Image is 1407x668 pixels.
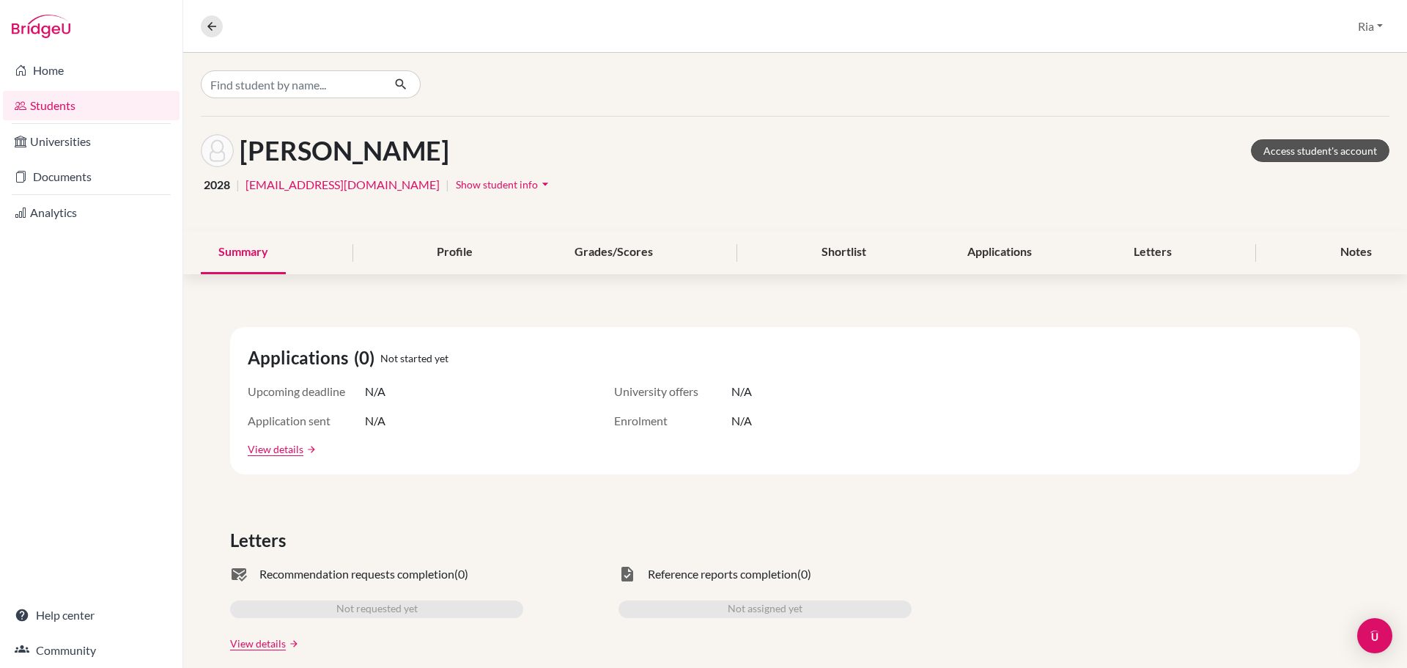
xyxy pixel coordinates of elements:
[454,565,468,583] span: (0)
[201,231,286,274] div: Summary
[3,127,180,156] a: Universities
[201,70,383,98] input: Find student by name...
[365,412,385,430] span: N/A
[336,601,418,618] span: Not requested yet
[230,565,248,583] span: mark_email_read
[3,91,180,120] a: Students
[614,412,731,430] span: Enrolment
[286,639,299,649] a: arrow_forward
[446,176,449,194] span: |
[731,412,752,430] span: N/A
[380,350,448,366] span: Not started yet
[354,345,380,371] span: (0)
[538,177,553,191] i: arrow_drop_down
[3,162,180,191] a: Documents
[1251,139,1389,162] a: Access student's account
[456,178,538,191] span: Show student info
[201,134,234,167] img: Samuel Valensius Rahardjo's avatar
[648,565,797,583] span: Reference reports completion
[797,565,811,583] span: (0)
[419,231,490,274] div: Profile
[248,383,365,400] span: Upcoming deadline
[728,601,802,618] span: Not assigned yet
[950,231,1049,274] div: Applications
[3,601,180,630] a: Help center
[248,345,354,371] span: Applications
[365,383,385,400] span: N/A
[557,231,671,274] div: Grades/Scores
[3,198,180,227] a: Analytics
[614,383,731,400] span: University offers
[240,135,449,166] h1: [PERSON_NAME]
[12,15,70,38] img: Bridge-U
[230,527,292,554] span: Letters
[618,565,636,583] span: task
[245,176,440,194] a: [EMAIL_ADDRESS][DOMAIN_NAME]
[303,444,317,455] a: arrow_forward
[236,176,240,194] span: |
[731,383,752,400] span: N/A
[1323,231,1389,274] div: Notes
[804,231,884,274] div: Shortlist
[230,636,286,651] a: View details
[3,56,180,85] a: Home
[1351,12,1389,40] button: Ria
[455,173,553,196] button: Show student infoarrow_drop_down
[248,441,303,457] a: View details
[1357,618,1392,653] div: Open Intercom Messenger
[248,412,365,430] span: Application sent
[1116,231,1189,274] div: Letters
[204,176,230,194] span: 2028
[259,565,454,583] span: Recommendation requests completion
[3,636,180,665] a: Community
